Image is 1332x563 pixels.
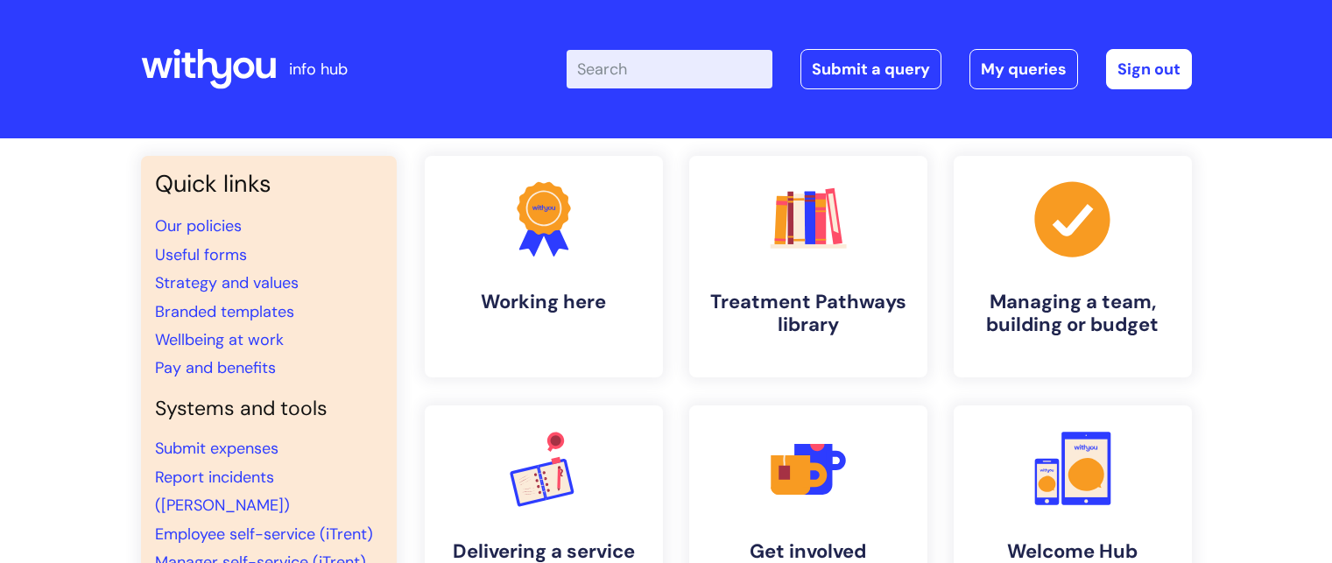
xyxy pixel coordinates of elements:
input: Search [567,50,772,88]
a: Working here [425,156,663,377]
a: Treatment Pathways library [689,156,927,377]
a: Managing a team, building or budget [954,156,1192,377]
a: Submit a query [800,49,941,89]
h4: Working here [439,291,649,313]
h4: Systems and tools [155,397,383,421]
a: Pay and benefits [155,357,276,378]
h4: Delivering a service [439,540,649,563]
h4: Managing a team, building or budget [968,291,1178,337]
h4: Get involved [703,540,913,563]
a: Our policies [155,215,242,236]
a: Wellbeing at work [155,329,284,350]
h3: Quick links [155,170,383,198]
a: Employee self-service (iTrent) [155,524,373,545]
p: info hub [289,55,348,83]
a: My queries [969,49,1078,89]
a: Branded templates [155,301,294,322]
div: | - [567,49,1192,89]
a: Sign out [1106,49,1192,89]
h4: Treatment Pathways library [703,291,913,337]
a: Useful forms [155,244,247,265]
h4: Welcome Hub [968,540,1178,563]
a: Strategy and values [155,272,299,293]
a: Report incidents ([PERSON_NAME]) [155,467,290,516]
a: Submit expenses [155,438,278,459]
